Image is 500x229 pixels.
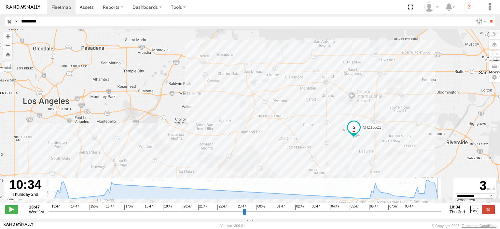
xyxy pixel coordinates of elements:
[404,205,413,210] span: 08:47
[454,179,495,193] div: 3
[450,209,465,214] span: Thu 2nd Oct 2025
[144,205,153,210] span: 18:47
[29,205,44,209] strong: 13:47
[198,205,207,210] span: 21:47
[217,205,227,210] span: 22:47
[220,224,245,228] div: Version: 309.01
[105,205,114,210] span: 16:47
[183,205,192,210] span: 20:47
[3,32,12,41] button: Zoom in
[422,2,441,12] div: Zulema McIntosch
[90,205,99,210] span: 15:47
[3,50,12,59] button: Zoom Home
[51,205,60,210] span: 13:47
[3,62,12,71] label: Measure
[362,125,381,130] span: NHZ16521
[330,205,339,210] span: 04:47
[4,222,34,229] a: Visit our Website
[473,17,487,26] label: Search Filter Options
[5,205,18,214] label: Play/Stop
[450,205,465,209] strong: 10:34
[7,5,40,9] img: rand-logo.svg
[369,205,378,210] span: 06:47
[489,73,500,82] label: Map Settings
[295,205,304,210] span: 02:47
[163,205,172,210] span: 19:47
[29,209,44,214] span: Wed 1st Oct 2025
[350,205,359,210] span: 05:47
[388,205,397,210] span: 07:47
[14,17,19,26] label: Search Query
[462,224,496,228] a: Terms and Conditions
[70,205,79,210] span: 14:47
[276,205,285,210] span: 01:47
[482,205,495,214] label: Close
[257,205,266,210] span: 00:47
[432,224,496,228] div: © Copyright 2025 -
[3,41,12,50] button: Zoom out
[464,2,474,12] i: ?
[237,205,246,210] span: 23:47
[124,205,133,210] span: 17:47
[311,205,320,210] span: 03:47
